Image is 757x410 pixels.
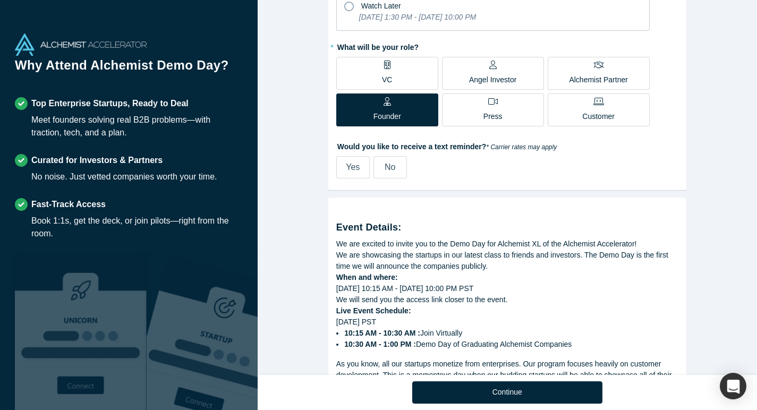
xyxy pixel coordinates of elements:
[31,114,243,139] div: Meet founders solving real B2B problems—with traction, tech, and a plan.
[336,222,402,233] strong: Event Details:
[344,329,420,337] strong: 10:15 AM - 10:30 AM :
[385,163,395,172] span: No
[569,74,627,86] p: Alchemist Partner
[373,111,401,122] p: Founder
[336,273,398,281] strong: When and where:
[346,163,360,172] span: Yes
[15,56,243,82] h1: Why Attend Alchemist Demo Day?
[483,111,503,122] p: Press
[15,33,147,56] img: Alchemist Accelerator Logo
[344,339,678,350] li: Demo Day of Graduating Alchemist Companies
[469,74,517,86] p: Angel Investor
[31,200,106,209] strong: Fast-Track Access
[336,138,678,152] label: Would you like to receive a text reminder?
[486,143,557,151] em: * Carrier rates may apply
[31,99,189,108] strong: Top Enterprise Startups, Ready to Deal
[336,38,678,53] label: What will be your role?
[344,328,678,339] li: Join Virtually
[412,381,602,404] button: Continue
[31,156,163,165] strong: Curated for Investors & Partners
[336,294,678,305] div: We will send you the access link closer to the event.
[336,283,678,294] div: [DATE] 10:15 AM - [DATE] 10:00 PM PST
[336,238,678,250] div: We are excited to invite you to the Demo Day for Alchemist XL of the Alchemist Accelerator!
[336,250,678,272] div: We are showcasing the startups in our latest class to friends and investors. The Demo Day is the ...
[31,215,243,240] div: Book 1:1s, get the deck, or join pilots—right from the room.
[336,306,411,315] strong: Live Event Schedule:
[31,170,217,183] div: No noise. Just vetted companies worth your time.
[336,317,678,350] div: [DATE] PST
[582,111,615,122] p: Customer
[344,340,416,348] strong: 10:30 AM - 1:00 PM :
[382,74,392,86] p: VC
[359,13,476,21] i: [DATE] 1:30 PM - [DATE] 10:00 PM
[361,2,401,10] span: Watch Later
